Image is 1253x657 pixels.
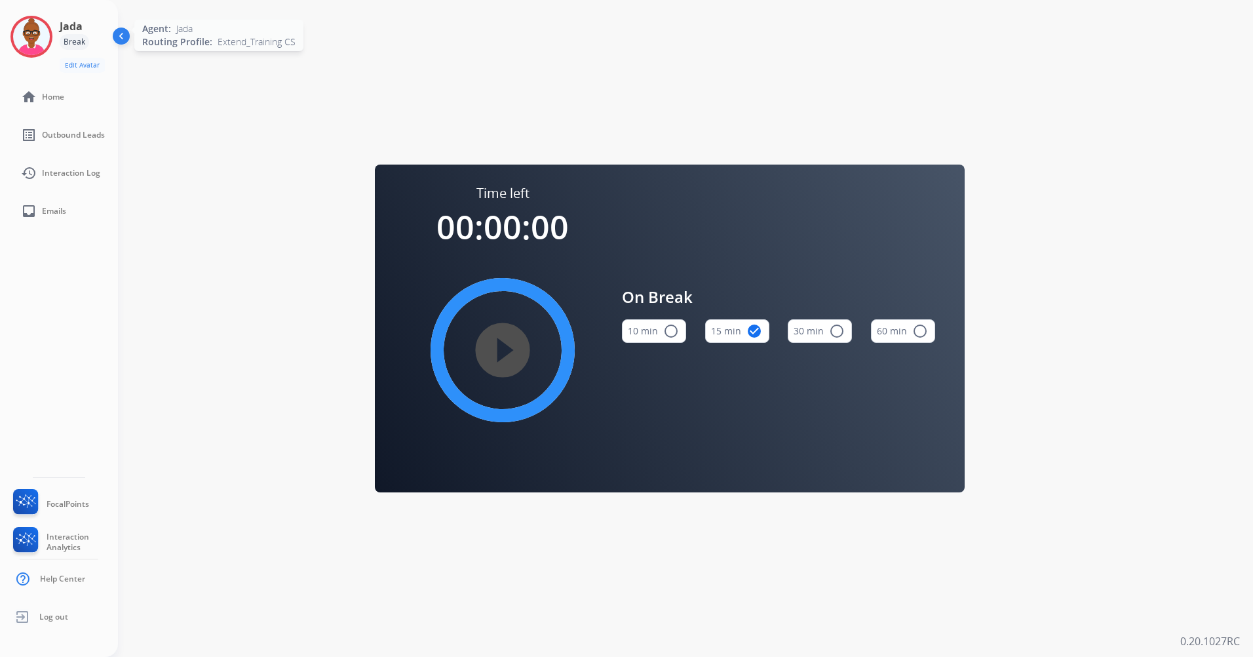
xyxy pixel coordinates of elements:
span: Log out [39,612,68,622]
span: Extend_Training CS [218,35,296,49]
mat-icon: history [21,165,37,181]
span: Jada [176,22,193,35]
button: 10 min [622,319,686,343]
button: 60 min [871,319,935,343]
a: Interaction Analytics [10,527,118,557]
span: Emails [42,206,66,216]
span: On Break [622,285,935,309]
p: 0.20.1027RC [1180,633,1240,649]
mat-icon: play_circle_filled [495,342,511,358]
span: Interaction Analytics [47,532,118,553]
span: Help Center [40,574,85,584]
mat-icon: home [21,89,37,105]
img: avatar [13,18,50,55]
span: FocalPoints [47,499,89,509]
span: Time left [476,184,530,203]
span: Outbound Leads [42,130,105,140]
span: Home [42,92,64,102]
button: 15 min [705,319,769,343]
span: 00:00:00 [436,205,569,249]
span: Agent: [142,22,171,35]
span: Interaction Log [42,168,100,178]
mat-icon: list_alt [21,127,37,143]
span: Routing Profile: [142,35,212,49]
mat-icon: check_circle [746,323,762,339]
button: 30 min [788,319,852,343]
a: FocalPoints [10,489,89,519]
mat-icon: inbox [21,203,37,219]
mat-icon: radio_button_unchecked [829,323,845,339]
div: Break [60,34,89,50]
h3: Jada [60,18,83,34]
mat-icon: radio_button_unchecked [663,323,679,339]
mat-icon: radio_button_unchecked [912,323,928,339]
button: Edit Avatar [60,58,105,73]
